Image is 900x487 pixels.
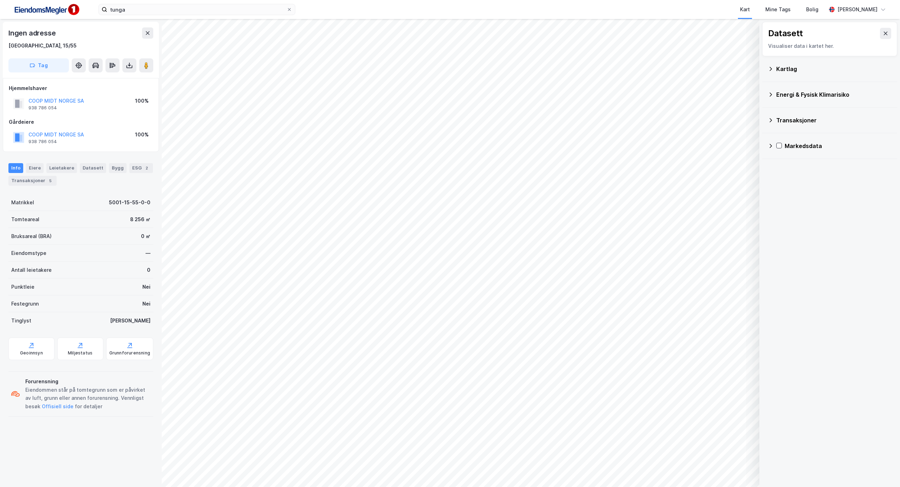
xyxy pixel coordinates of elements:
[9,118,153,126] div: Gårdeiere
[11,249,46,257] div: Eiendomstype
[25,386,150,411] div: Eiendommen står på tomtegrunn som er påvirket av luft, grunn eller annen forurensning. Vennligst ...
[865,453,900,487] iframe: Chat Widget
[11,2,82,18] img: F4PB6Px+NJ5v8B7XTbfpPpyloAAAAASUVORK5CYII=
[776,90,892,99] div: Energi & Fysisk Klimarisiko
[11,232,52,241] div: Bruksareal (BRA)
[47,177,54,184] div: 5
[28,105,57,111] div: 938 786 054
[11,300,39,308] div: Festegrunn
[109,163,127,173] div: Bygg
[776,116,892,124] div: Transaksjoner
[46,163,77,173] div: Leietakere
[25,377,150,386] div: Forurensning
[28,139,57,145] div: 938 786 054
[80,163,106,173] div: Datasett
[8,41,77,50] div: [GEOGRAPHIC_DATA], 15/55
[147,266,150,274] div: 0
[8,58,69,72] button: Tag
[26,163,44,173] div: Eiere
[776,65,892,73] div: Kartlag
[142,300,150,308] div: Nei
[8,176,57,186] div: Transaksjoner
[11,316,31,325] div: Tinglyst
[110,316,150,325] div: [PERSON_NAME]
[765,5,791,14] div: Mine Tags
[141,232,150,241] div: 0 ㎡
[9,84,153,92] div: Hjemmelshaver
[109,198,150,207] div: 5001-15-55-0-0
[130,215,150,224] div: 8 256 ㎡
[806,5,818,14] div: Bolig
[11,215,39,224] div: Tomteareal
[865,453,900,487] div: Kontrollprogram for chat
[135,130,149,139] div: 100%
[768,42,891,50] div: Visualiser data i kartet her.
[146,249,150,257] div: —
[68,350,92,356] div: Miljøstatus
[20,350,43,356] div: Geoinnsyn
[109,350,150,356] div: Grunnforurensning
[768,28,803,39] div: Datasett
[8,163,23,173] div: Info
[107,4,287,15] input: Søk på adresse, matrikkel, gårdeiere, leietakere eller personer
[785,142,892,150] div: Markedsdata
[11,283,34,291] div: Punktleie
[143,165,150,172] div: 2
[8,27,57,39] div: Ingen adresse
[11,266,52,274] div: Antall leietakere
[142,283,150,291] div: Nei
[740,5,750,14] div: Kart
[129,163,153,173] div: ESG
[11,198,34,207] div: Matrikkel
[837,5,877,14] div: [PERSON_NAME]
[135,97,149,105] div: 100%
